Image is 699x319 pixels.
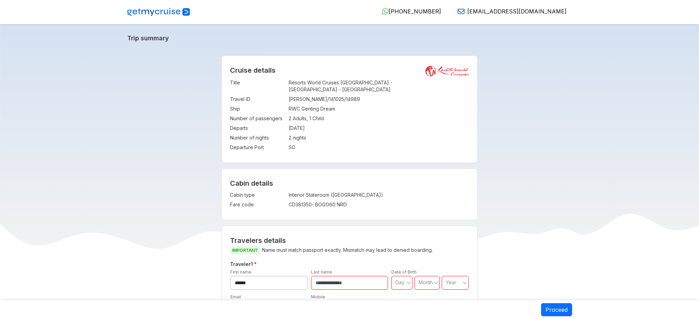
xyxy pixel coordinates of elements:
[289,133,469,143] td: 2 nights
[285,133,289,143] td: :
[463,279,467,286] svg: angle down
[391,269,417,275] label: Date of Birth
[230,143,285,152] td: Departure Port
[230,66,469,74] h2: Cruise details
[230,236,469,245] h2: Travelers details
[289,94,469,104] td: [PERSON_NAME]/141025/14989
[285,123,289,133] td: :
[446,279,456,285] span: Year
[230,133,285,143] td: Number of nights
[389,8,441,15] span: [PHONE_NUMBER]
[230,78,285,94] td: Title
[230,269,251,275] label: First name
[311,294,325,299] label: Mobile
[289,104,469,114] td: RWC Genting Dream
[230,294,241,299] label: Email
[230,114,285,123] td: Number of passengers
[230,104,285,114] td: Ship
[285,190,289,200] td: :
[230,190,285,200] td: Cabin type
[289,114,469,123] td: 2 Adults, 1 Child
[285,200,289,209] td: :
[419,279,433,285] span: Month
[458,8,465,15] img: Email
[289,201,416,208] div: CD381350 - BOGO60 NRD
[452,8,567,15] a: [EMAIL_ADDRESS][DOMAIN_NAME]
[230,179,469,187] h4: Cabin details
[230,94,285,104] td: Travel ID
[230,123,285,133] td: Departs
[230,200,285,209] td: Fare code
[285,143,289,152] td: :
[127,34,572,42] a: Trip summary
[467,8,567,15] span: [EMAIL_ADDRESS][DOMAIN_NAME]
[434,279,438,286] svg: angle down
[382,8,389,15] img: WhatsApp
[230,246,469,255] p: Name must match passport exactly. Mismatch may lead to denied boarding.
[396,279,405,285] span: Day
[230,246,260,254] span: IMPORTANT
[285,104,289,114] td: :
[311,269,332,275] label: Last name
[407,279,411,286] svg: angle down
[541,303,572,316] button: Proceed
[285,114,289,123] td: :
[229,260,470,268] h5: Traveler 1
[376,8,441,15] a: [PHONE_NUMBER]
[289,123,469,133] td: [DATE]
[285,78,289,94] td: :
[289,190,416,200] td: Interior Stateroom ([GEOGRAPHIC_DATA])
[289,143,469,152] td: SG
[289,78,469,94] td: Resorts World Cruises [GEOGRAPHIC_DATA] - [GEOGRAPHIC_DATA] - [GEOGRAPHIC_DATA]
[285,94,289,104] td: :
